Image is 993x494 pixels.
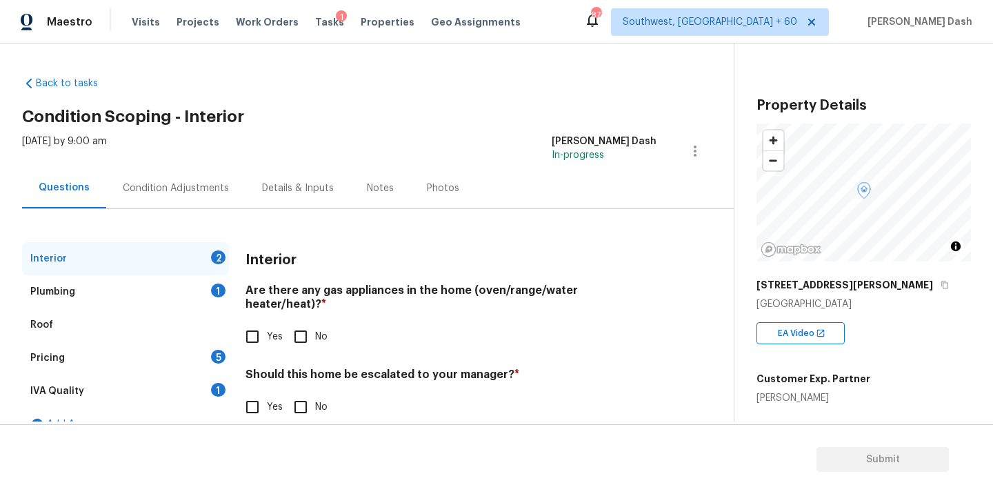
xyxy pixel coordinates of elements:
div: 877 [591,8,601,22]
div: [GEOGRAPHIC_DATA] [756,297,971,311]
a: Back to tasks [22,77,154,90]
span: No [315,330,328,344]
button: Copy Address [939,279,951,291]
div: Condition Adjustments [123,181,229,195]
span: No [315,400,328,415]
div: Notes [367,181,394,195]
span: Toggle attribution [952,239,960,254]
div: Pricing [30,351,65,365]
div: Add Area [22,408,229,441]
span: EA Video [778,326,820,340]
button: Zoom in [763,130,783,150]
span: Work Orders [236,15,299,29]
div: Roof [30,318,53,332]
span: Yes [267,330,283,344]
span: Maestro [47,15,92,29]
img: Open In New Icon [816,328,825,338]
div: EA Video [756,322,845,344]
div: Plumbing [30,285,75,299]
span: Properties [361,15,414,29]
button: Zoom out [763,150,783,170]
div: 1 [336,10,347,24]
h5: [STREET_ADDRESS][PERSON_NAME] [756,278,933,292]
div: [PERSON_NAME] Dash [552,135,656,148]
span: Yes [267,400,283,415]
span: Projects [177,15,219,29]
div: Photos [427,181,459,195]
div: Questions [39,181,90,195]
h2: Condition Scoping - Interior [22,110,734,123]
h3: Property Details [756,99,971,112]
span: Southwest, [GEOGRAPHIC_DATA] + 60 [623,15,797,29]
span: Geo Assignments [431,15,521,29]
div: Details & Inputs [262,181,334,195]
h4: Should this home be escalated to your manager? [245,368,656,387]
span: Zoom out [763,151,783,170]
div: Interior [30,252,67,266]
h5: Customer Exp. Partner [756,372,870,386]
button: Toggle attribution [947,238,964,255]
span: [PERSON_NAME] Dash [862,15,972,29]
span: In-progress [552,150,604,160]
canvas: Map [756,123,971,261]
h3: Interior [245,253,297,267]
span: Tasks [315,17,344,27]
div: IVA Quality [30,384,84,398]
div: 5 [211,350,225,364]
div: [PERSON_NAME] [756,391,870,405]
a: Mapbox homepage [761,241,821,257]
div: 1 [211,383,225,397]
h4: Are there any gas appliances in the home (oven/range/water heater/heat)? [245,284,656,317]
div: 2 [211,250,225,264]
span: Visits [132,15,160,29]
div: Map marker [857,182,871,204]
div: 1 [211,284,225,297]
div: [DATE] by 9:00 am [22,135,107,168]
